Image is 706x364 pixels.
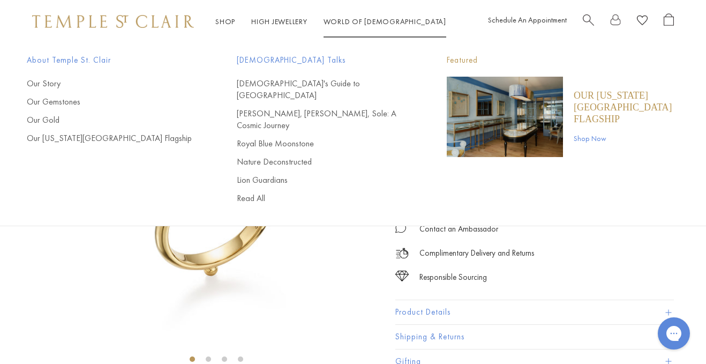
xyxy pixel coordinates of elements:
[395,325,674,350] button: Shipping & Returns
[395,222,406,233] img: MessageIcon-01_2.svg
[27,132,194,144] a: Our [US_STATE][GEOGRAPHIC_DATA] Flagship
[664,13,674,30] a: Open Shopping Bag
[574,132,679,144] a: Shop Now
[27,96,194,108] a: Our Gemstones
[237,78,404,101] a: [DEMOGRAPHIC_DATA]'s Guide to [GEOGRAPHIC_DATA]
[637,13,648,30] a: View Wishlist
[215,17,235,26] a: ShopShop
[27,54,194,67] span: About Temple St. Clair
[237,192,404,204] a: Read All
[395,301,674,325] button: Product Details
[237,156,404,168] a: Nature Deconstructed
[652,314,695,353] iframe: Gorgias live chat messenger
[447,54,679,67] p: Featured
[395,247,409,260] img: icon_delivery.svg
[574,90,679,125] a: Our [US_STATE][GEOGRAPHIC_DATA] Flagship
[324,17,446,26] a: World of [DEMOGRAPHIC_DATA]World of [DEMOGRAPHIC_DATA]
[237,138,404,150] a: Royal Blue Moonstone
[419,247,534,260] p: Complimentary Delivery and Returns
[583,13,594,30] a: Search
[237,54,404,67] span: [DEMOGRAPHIC_DATA] Talks
[237,108,404,131] a: [PERSON_NAME], [PERSON_NAME], Sole: A Cosmic Journey
[488,15,567,25] a: Schedule An Appointment
[251,17,307,26] a: High JewelleryHigh Jewellery
[27,78,194,90] a: Our Story
[27,114,194,126] a: Our Gold
[215,15,446,28] nav: Main navigation
[32,15,194,28] img: Temple St. Clair
[419,222,498,236] div: Contact an Ambassador
[395,271,409,281] img: icon_sourcing.svg
[419,271,487,284] div: Responsible Sourcing
[237,174,404,186] a: Lion Guardians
